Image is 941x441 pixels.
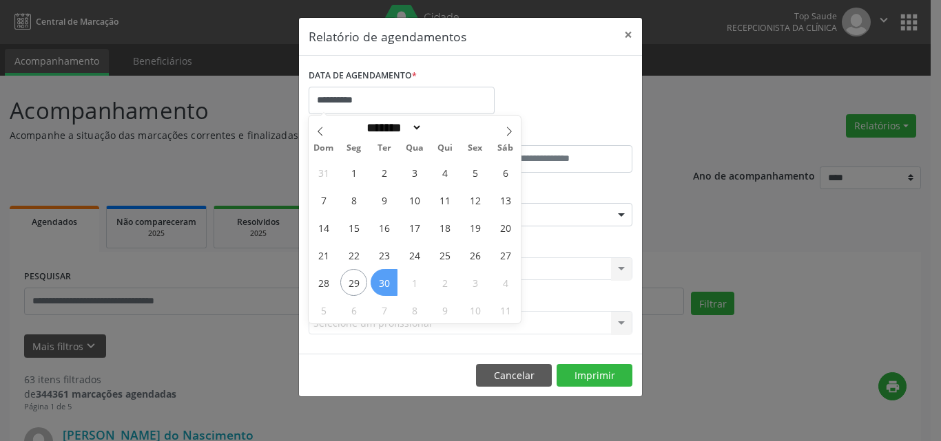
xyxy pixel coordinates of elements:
[371,214,397,241] span: Setembro 16, 2025
[310,297,337,323] span: Outubro 5, 2025
[431,159,458,186] span: Setembro 4, 2025
[460,144,490,153] span: Sex
[310,214,337,241] span: Setembro 14, 2025
[492,186,519,213] span: Setembro 13, 2025
[401,297,428,323] span: Outubro 8, 2025
[339,144,369,153] span: Seg
[371,241,397,268] span: Setembro 23, 2025
[490,144,521,153] span: Sáb
[309,144,339,153] span: Dom
[474,124,632,145] label: ATÉ
[431,241,458,268] span: Setembro 25, 2025
[401,186,428,213] span: Setembro 10, 2025
[340,186,367,213] span: Setembro 8, 2025
[340,297,367,323] span: Outubro 6, 2025
[371,159,397,186] span: Setembro 2, 2025
[369,144,400,153] span: Ter
[340,214,367,241] span: Setembro 15, 2025
[462,297,488,323] span: Outubro 10, 2025
[310,241,337,268] span: Setembro 21, 2025
[371,269,397,296] span: Setembro 30, 2025
[431,269,458,296] span: Outubro 2, 2025
[362,120,422,135] select: Month
[340,241,367,268] span: Setembro 22, 2025
[422,120,468,135] input: Year
[310,269,337,296] span: Setembro 28, 2025
[557,364,632,387] button: Imprimir
[340,269,367,296] span: Setembro 29, 2025
[462,269,488,296] span: Outubro 3, 2025
[476,364,552,387] button: Cancelar
[371,186,397,213] span: Setembro 9, 2025
[430,144,460,153] span: Qui
[492,214,519,241] span: Setembro 20, 2025
[462,241,488,268] span: Setembro 26, 2025
[614,18,642,52] button: Close
[431,297,458,323] span: Outubro 9, 2025
[309,65,417,87] label: DATA DE AGENDAMENTO
[310,159,337,186] span: Agosto 31, 2025
[492,297,519,323] span: Outubro 11, 2025
[309,28,466,45] h5: Relatório de agendamentos
[492,241,519,268] span: Setembro 27, 2025
[492,159,519,186] span: Setembro 6, 2025
[431,186,458,213] span: Setembro 11, 2025
[340,159,367,186] span: Setembro 1, 2025
[401,214,428,241] span: Setembro 17, 2025
[371,297,397,323] span: Outubro 7, 2025
[462,186,488,213] span: Setembro 12, 2025
[310,186,337,213] span: Setembro 7, 2025
[401,241,428,268] span: Setembro 24, 2025
[492,269,519,296] span: Outubro 4, 2025
[401,269,428,296] span: Outubro 1, 2025
[462,214,488,241] span: Setembro 19, 2025
[400,144,430,153] span: Qua
[431,214,458,241] span: Setembro 18, 2025
[462,159,488,186] span: Setembro 5, 2025
[401,159,428,186] span: Setembro 3, 2025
